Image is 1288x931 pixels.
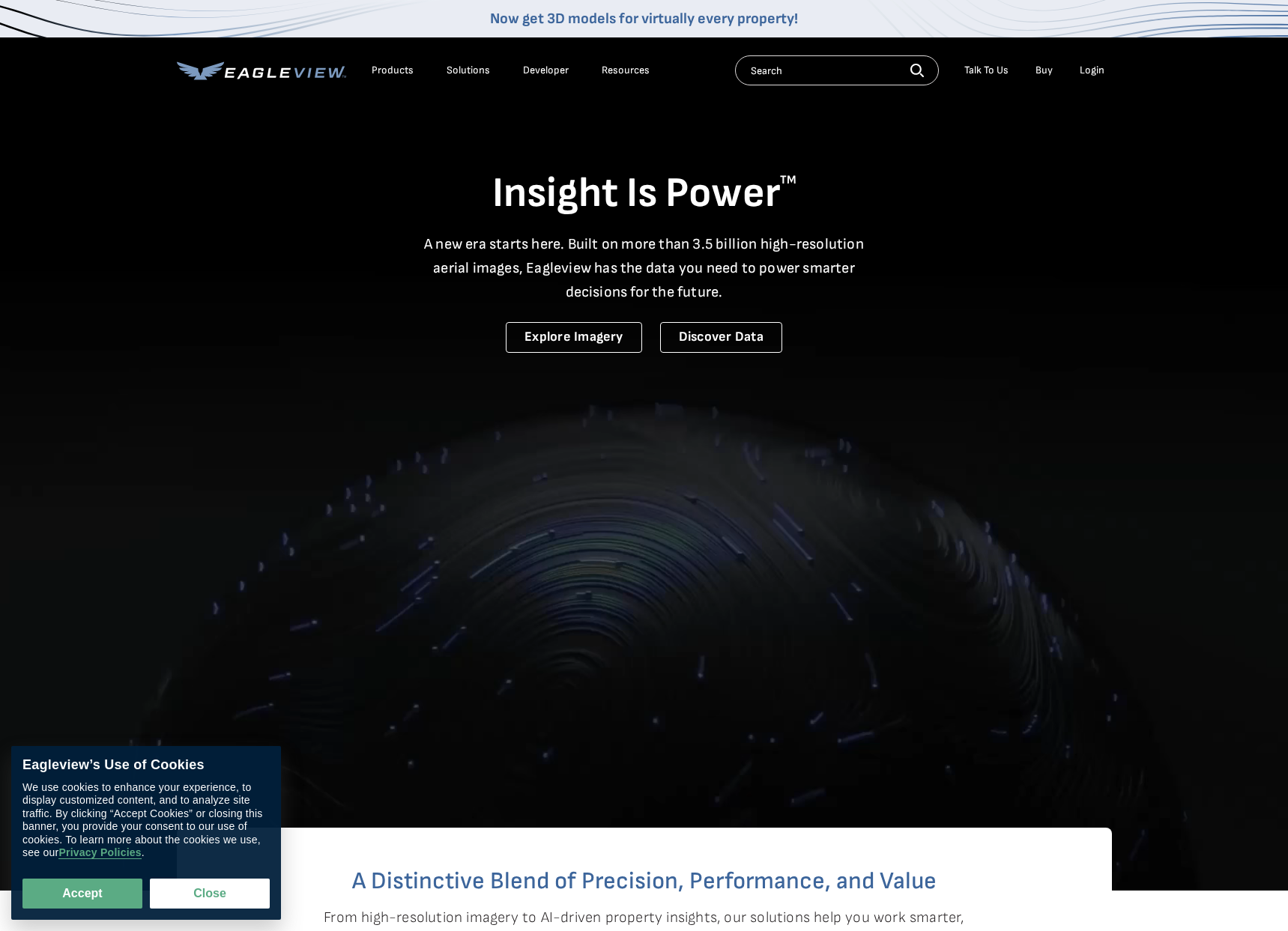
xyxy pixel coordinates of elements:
div: Login [1080,64,1104,77]
div: Resources [602,64,650,77]
a: Now get 3D models for virtually every property! [490,10,798,28]
div: Eagleview’s Use of Cookies [22,757,270,774]
button: Close [150,879,270,909]
div: Products [372,64,414,77]
h1: Insight Is Power [177,168,1112,220]
div: Talk To Us [964,64,1009,77]
div: We use cookies to enhance your experience, to display customized content, and to analyze site tra... [22,781,270,860]
h2: A Distinctive Blend of Precision, Performance, and Value [237,870,1052,894]
button: Accept [22,879,142,909]
div: Solutions [447,64,490,77]
a: Explore Imagery [506,322,642,353]
a: Developer [523,64,569,77]
input: Search [735,55,939,85]
sup: TM [780,173,796,187]
a: Buy [1035,64,1053,77]
a: Discover Data [660,322,782,353]
a: Privacy Policies [58,847,141,860]
p: A new era starts here. Built on more than 3.5 billion high-resolution aerial images, Eagleview ha... [415,232,874,304]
